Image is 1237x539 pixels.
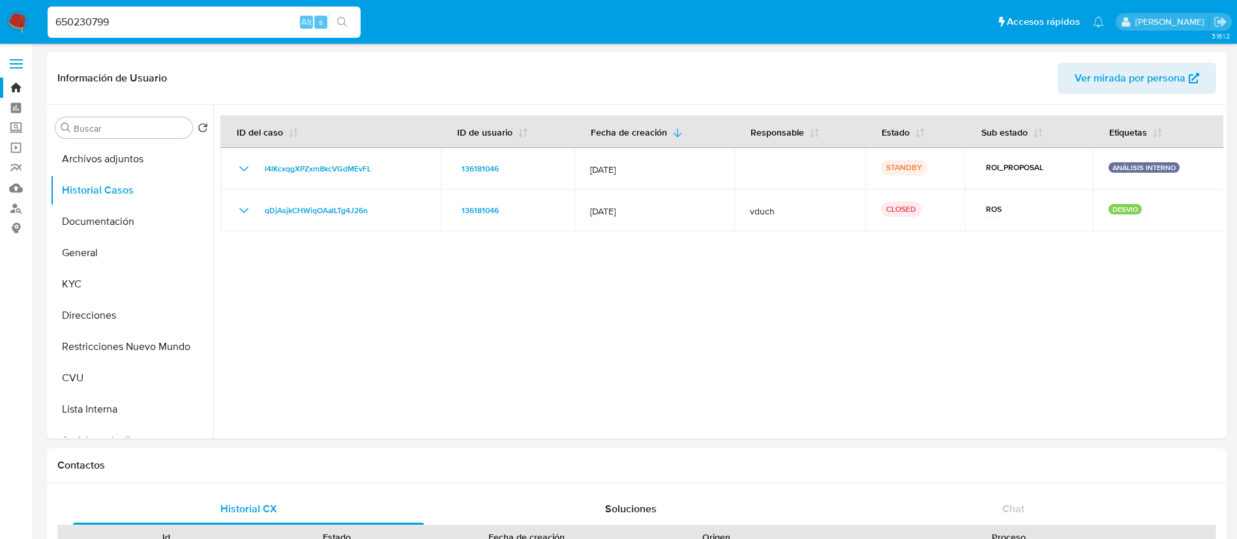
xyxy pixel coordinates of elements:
[1002,501,1024,516] span: Chat
[50,394,213,425] button: Lista Interna
[1093,16,1104,27] a: Notificaciones
[50,269,213,300] button: KYC
[50,237,213,269] button: General
[1075,63,1185,94] span: Ver mirada por persona
[50,362,213,394] button: CVU
[1058,63,1216,94] button: Ver mirada por persona
[301,16,312,28] span: Alt
[1135,16,1209,28] p: micaela.pliatskas@mercadolibre.com
[50,300,213,331] button: Direcciones
[220,501,277,516] span: Historial CX
[57,459,1216,472] h1: Contactos
[605,501,657,516] span: Soluciones
[50,206,213,237] button: Documentación
[329,13,355,31] button: search-icon
[50,425,213,456] button: Anticipos de dinero
[50,175,213,206] button: Historial Casos
[1007,15,1080,29] span: Accesos rápidos
[48,14,361,31] input: Buscar usuario o caso...
[198,123,208,137] button: Volver al orden por defecto
[61,123,71,133] button: Buscar
[74,123,187,134] input: Buscar
[50,143,213,175] button: Archivos adjuntos
[319,16,323,28] span: s
[57,72,167,85] h1: Información de Usuario
[50,331,213,362] button: Restricciones Nuevo Mundo
[1214,15,1227,29] a: Salir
